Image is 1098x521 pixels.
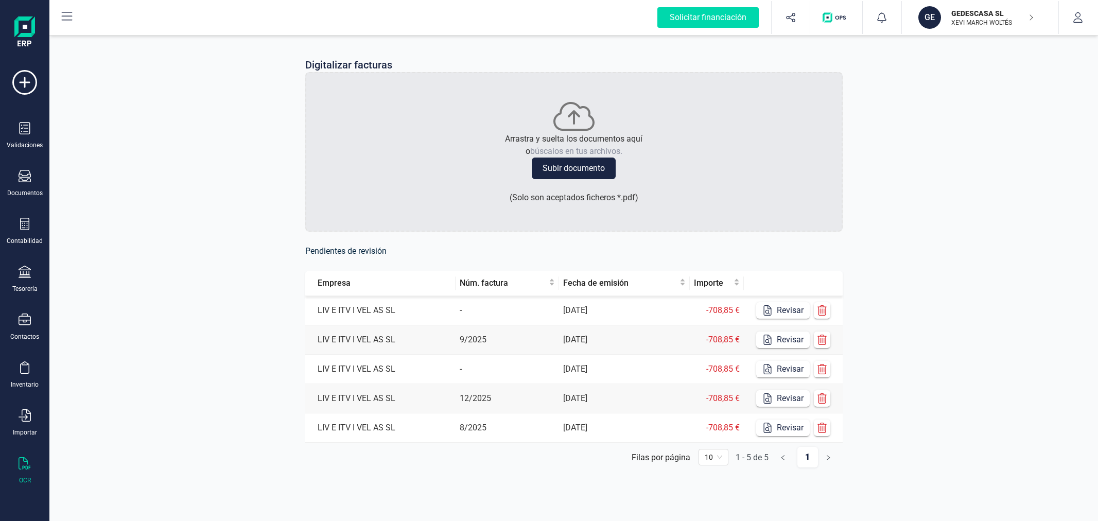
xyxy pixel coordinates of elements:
[7,189,43,197] div: Documentos
[699,449,728,465] div: 页码
[773,447,793,463] li: Página anterior
[305,325,456,355] td: LIV E ITV I VEL AS SL
[532,158,616,179] button: Subir documento
[13,428,37,437] div: Importar
[756,302,810,319] button: Revisar
[918,6,941,29] div: GE
[694,277,731,289] span: Importe
[563,277,677,289] span: Fecha de emisión
[305,413,456,443] td: LIV E ITV I VEL AS SL
[456,384,559,413] td: 12/2025
[456,325,559,355] td: 9/2025
[818,447,839,467] button: right
[559,384,690,413] td: [DATE]
[706,364,740,374] span: -708,85 €
[951,19,1034,27] p: XEVI MARCH WOLTÉS
[456,355,559,384] td: -
[456,413,559,443] td: 8/2025
[559,413,690,443] td: [DATE]
[305,296,456,325] td: LIV E ITV I VEL AS SL
[456,296,559,325] td: -
[460,277,547,289] span: Núm. factura
[305,384,456,413] td: LIV E ITV I VEL AS SL
[559,325,690,355] td: [DATE]
[773,447,793,467] button: left
[510,192,638,204] p: ( Solo son aceptados ficheros * .pdf )
[816,1,856,34] button: Logo de OPS
[505,133,642,158] p: Arrastra y suelta los documentos aquí o
[657,7,759,28] div: Solicitar financiación
[559,296,690,325] td: [DATE]
[756,390,810,407] button: Revisar
[797,447,818,467] a: 1
[305,271,456,296] th: Empresa
[914,1,1046,34] button: GEGEDESCASA SLXEVI MARCH WOLTÉS
[632,453,690,462] div: Filas por página
[825,455,831,461] span: right
[14,16,35,49] img: Logo Finanedi
[305,355,456,384] td: LIV E ITV I VEL AS SL
[818,447,839,463] li: Página siguiente
[736,453,769,462] div: 1 - 5 de 5
[559,355,690,384] td: [DATE]
[530,146,622,156] span: búscalos en tus archivos.
[823,12,850,23] img: Logo de OPS
[756,420,810,436] button: Revisar
[706,305,740,315] span: -708,85 €
[780,455,786,461] span: left
[19,476,31,484] div: OCR
[706,335,740,344] span: -708,85 €
[305,244,843,258] h6: Pendientes de revisión
[706,393,740,403] span: -708,85 €
[7,237,43,245] div: Contabilidad
[12,285,38,293] div: Tesorería
[705,449,722,465] span: 10
[706,423,740,432] span: -708,85 €
[7,141,43,149] div: Validaciones
[951,8,1034,19] p: GEDESCASA SL
[305,58,392,72] p: Digitalizar facturas
[305,72,843,232] div: Arrastra y suelta los documentos aquíobúscalos en tus archivos.Subir documento(Solo son aceptados...
[11,380,39,389] div: Inventario
[756,361,810,377] button: Revisar
[10,333,39,341] div: Contactos
[645,1,771,34] button: Solicitar financiación
[756,332,810,348] button: Revisar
